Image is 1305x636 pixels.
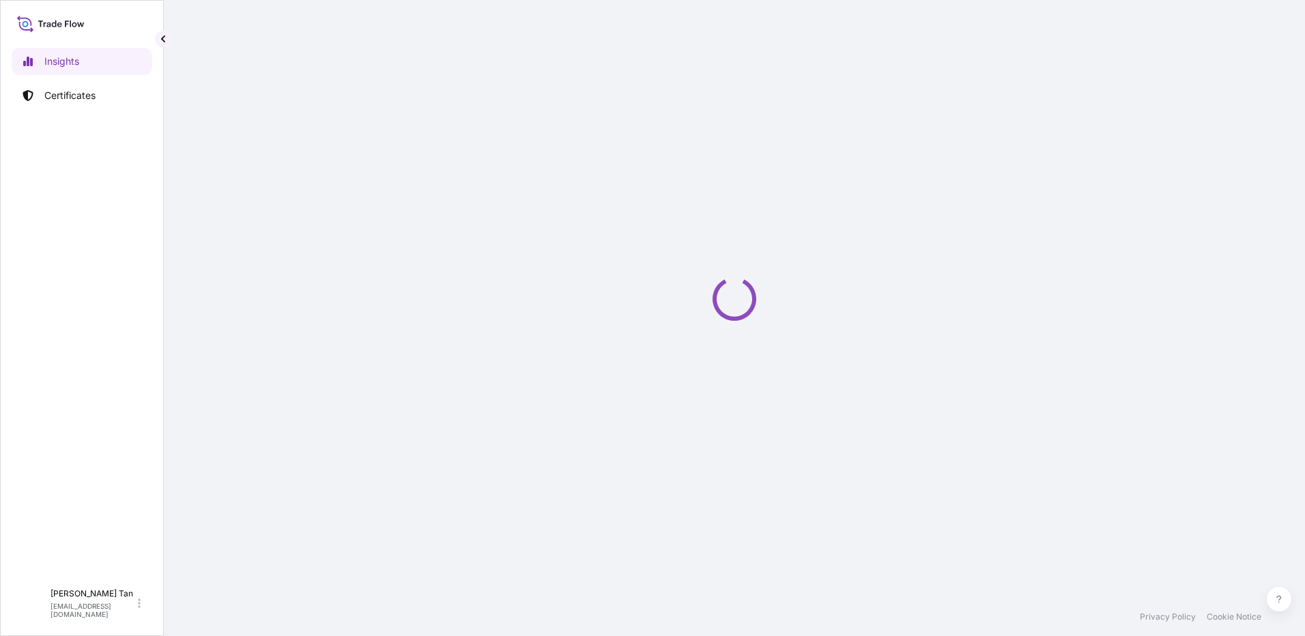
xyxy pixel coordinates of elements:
a: Cookie Notice [1207,611,1261,622]
p: Insights [44,55,79,68]
span: SLL [20,596,42,610]
a: Privacy Policy [1140,611,1196,622]
p: Certificates [44,89,96,102]
a: Certificates [12,82,152,109]
a: Insights [12,48,152,75]
p: [PERSON_NAME] Tan [51,588,135,599]
p: [EMAIL_ADDRESS][DOMAIN_NAME] [51,602,135,618]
